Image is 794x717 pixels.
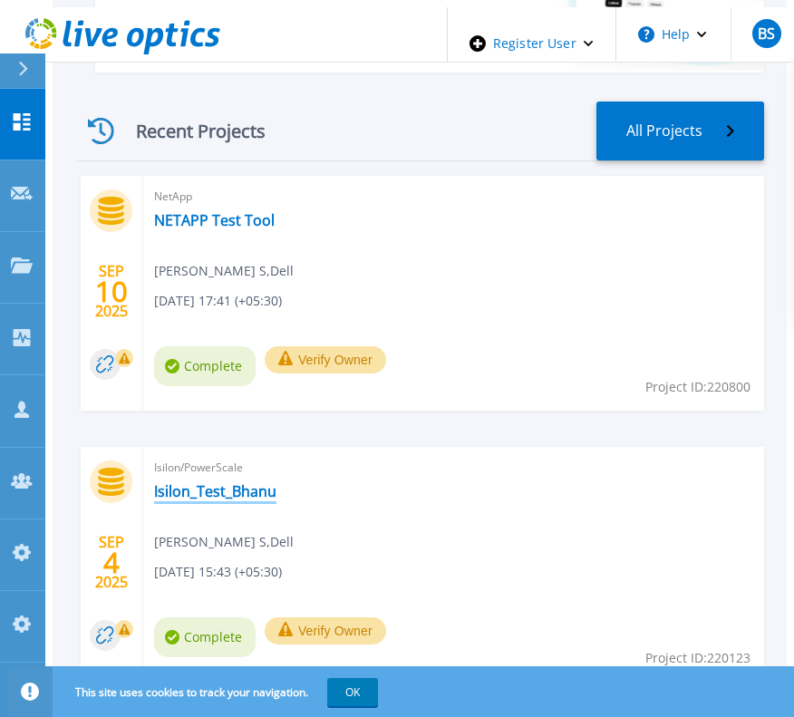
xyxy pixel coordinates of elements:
span: This site uses cookies to track your navigation. [57,678,378,706]
div: SEP 2025 [94,258,129,325]
span: Complete [154,346,256,386]
span: BS [758,26,775,41]
button: Verify Owner [265,346,386,373]
a: Isilon_Test_Bhanu [154,482,276,500]
span: Isilon/PowerScale [154,458,753,478]
button: OK [327,678,378,706]
span: Project ID: 220123 [645,648,750,668]
span: Complete [154,617,256,657]
div: Register User [448,7,615,80]
button: Verify Owner [265,617,386,644]
span: [DATE] 17:41 (+05:30) [154,291,282,311]
span: [PERSON_NAME] S , Dell [154,261,294,281]
div: SEP 2025 [94,529,129,596]
a: NETAPP Test Tool [154,211,275,229]
a: All Projects [596,102,764,160]
div: Recent Projects [77,109,295,153]
span: Project ID: 220800 [645,377,750,397]
span: [DATE] 15:43 (+05:30) [154,562,282,582]
span: 10 [95,284,128,299]
span: 4 [103,555,120,570]
button: Help [616,7,730,62]
span: NetApp [154,187,753,207]
span: [PERSON_NAME] S , Dell [154,532,294,552]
